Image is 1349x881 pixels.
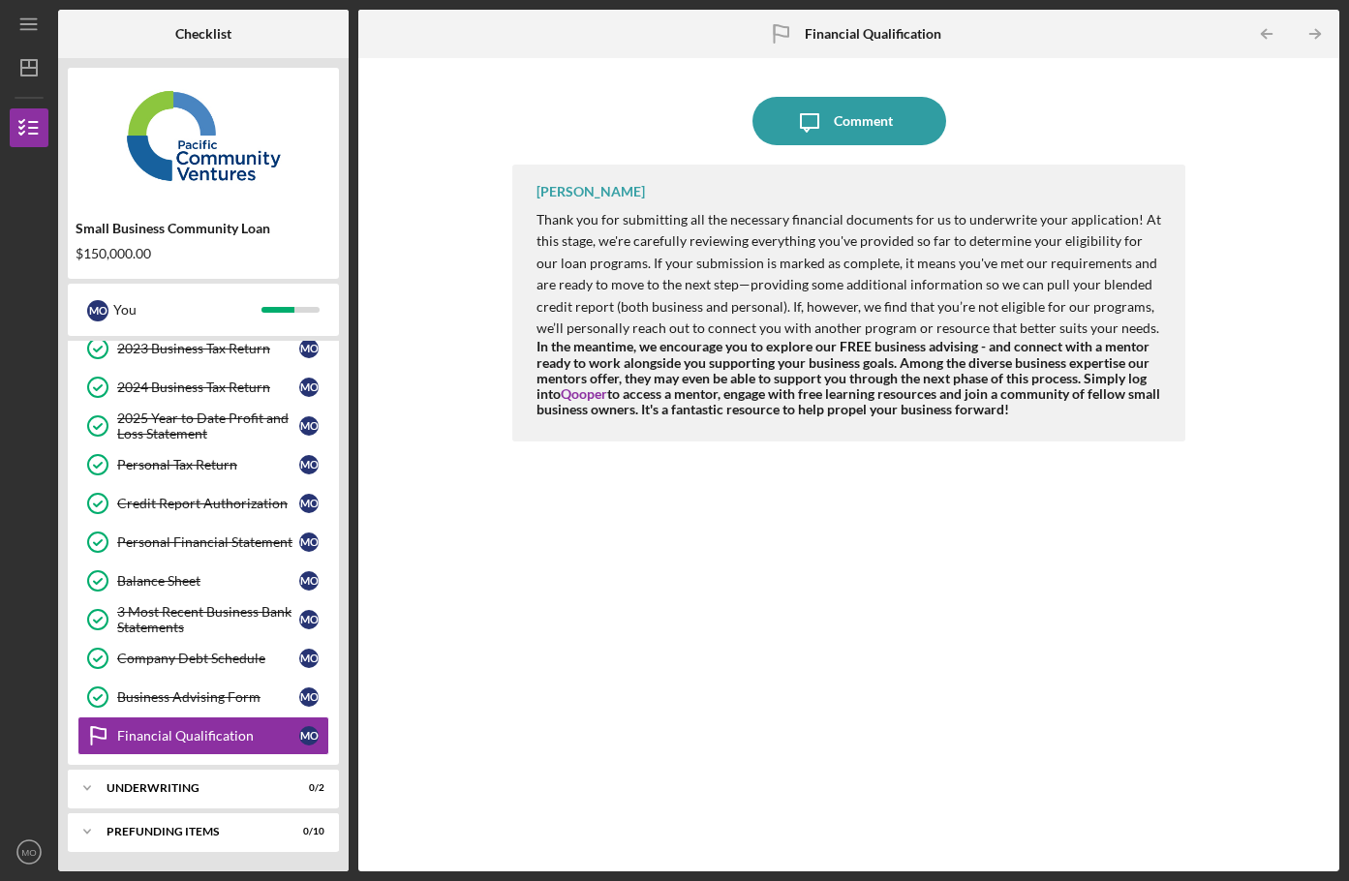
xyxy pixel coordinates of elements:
a: Personal Tax ReturnMO [77,445,329,484]
b: Financial Qualification [805,26,941,42]
text: MO [21,847,36,858]
a: 2025 Year to Date Profit and Loss StatementMO [77,407,329,445]
div: Credit Report Authorization [117,496,299,511]
div: Balance Sheet [117,573,299,589]
a: Qooper [561,385,607,402]
a: Financial QualificationMO [77,716,329,755]
div: 3 Most Recent Business Bank Statements [117,604,299,635]
button: MO [10,833,48,871]
div: M O [299,532,319,552]
div: M O [299,378,319,397]
div: M O [299,571,319,591]
strong: In the meantime, we encourage you to explore our FREE business advising - and connect with a ment... [537,338,1160,416]
img: Product logo [68,77,339,194]
button: Comment [752,97,946,145]
div: M O [299,687,319,707]
div: Comment [834,97,893,145]
div: 2024 Business Tax Return [117,380,299,395]
b: Checklist [175,26,231,42]
div: M O [299,649,319,668]
a: Credit Report AuthorizationMO [77,484,329,523]
p: Thank you for submitting all the necessary financial documents for us to underwrite your applicat... [537,209,1166,339]
div: M O [299,339,319,358]
div: M O [299,494,319,513]
a: Business Advising FormMO [77,678,329,716]
div: 0 / 2 [290,782,324,794]
div: $150,000.00 [76,246,331,261]
div: Company Debt Schedule [117,651,299,666]
a: Personal Financial StatementMO [77,523,329,562]
div: M O [299,610,319,629]
div: Underwriting [107,782,276,794]
div: Financial Qualification [117,728,299,744]
div: M O [299,455,319,474]
div: Business Advising Form [117,689,299,705]
div: Prefunding Items [107,826,276,837]
div: M O [299,726,319,745]
a: Company Debt ScheduleMO [77,639,329,678]
a: 2024 Business Tax ReturnMO [77,368,329,407]
div: You [113,293,261,326]
div: Personal Tax Return [117,457,299,472]
a: Balance SheetMO [77,562,329,600]
div: M O [299,416,319,436]
div: 2025 Year to Date Profit and Loss Statement [117,410,299,441]
a: 2023 Business Tax ReturnMO [77,329,329,368]
div: Personal Financial Statement [117,534,299,550]
a: 3 Most Recent Business Bank StatementsMO [77,600,329,639]
div: Small Business Community Loan [76,221,331,236]
div: M O [87,300,108,321]
div: 2023 Business Tax Return [117,341,299,356]
div: 0 / 10 [290,826,324,837]
div: [PERSON_NAME] [537,184,645,199]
